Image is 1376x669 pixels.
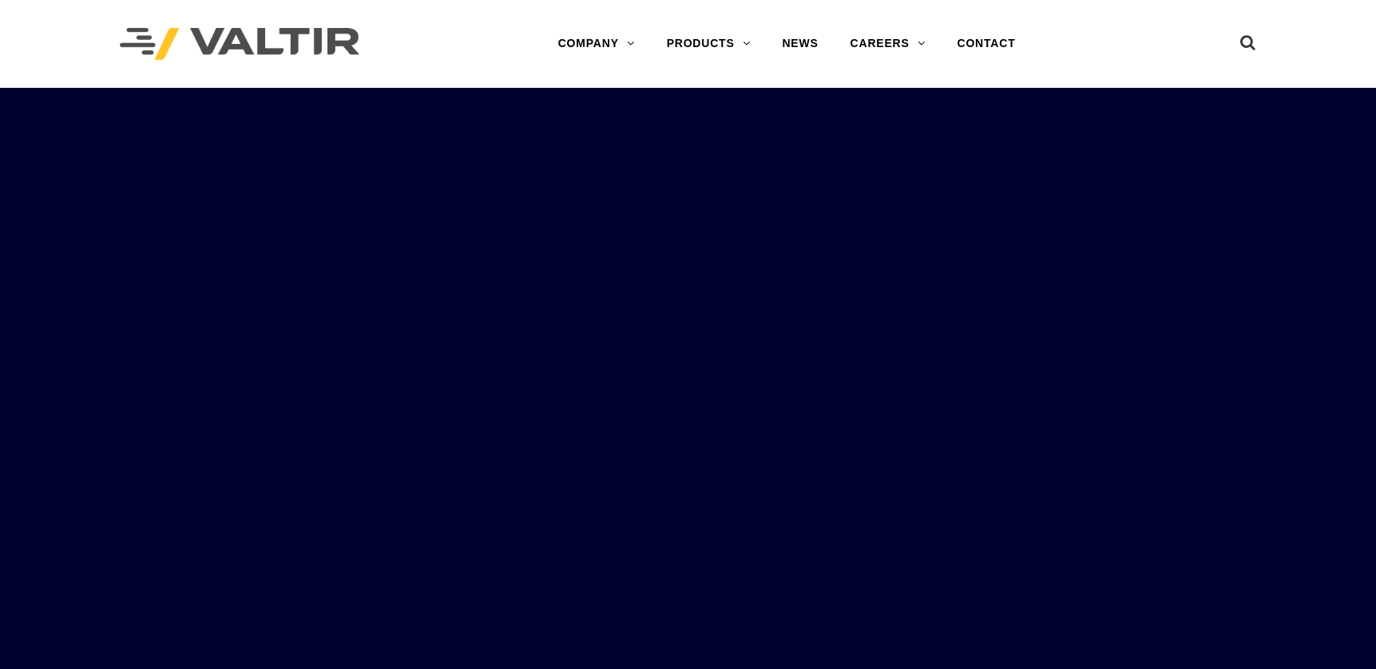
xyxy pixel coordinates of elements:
[766,28,834,60] a: NEWS
[941,28,1031,60] a: CONTACT
[835,28,942,60] a: CAREERS
[120,28,359,61] img: Valtir
[651,28,767,60] a: PRODUCTS
[542,28,651,60] a: COMPANY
